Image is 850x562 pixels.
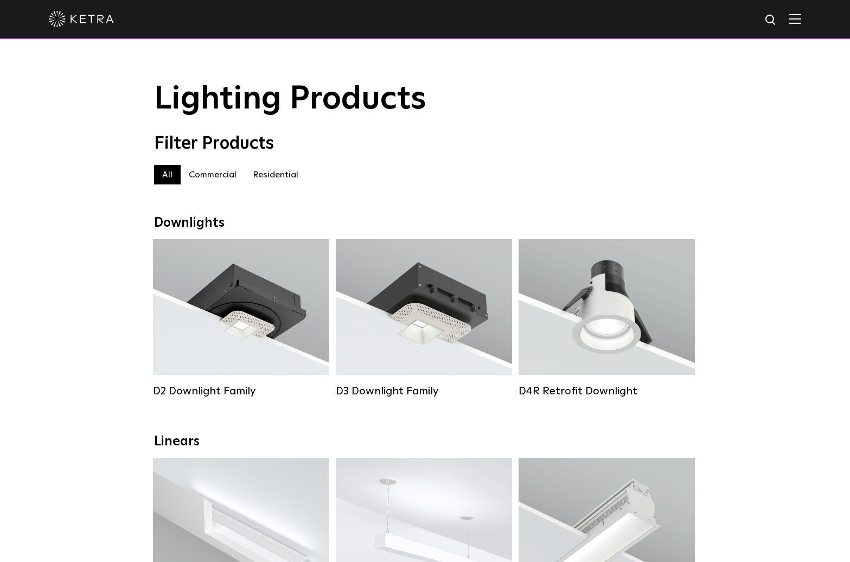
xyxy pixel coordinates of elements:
label: Commercial [181,165,245,184]
img: Hamburger%20Nav.svg [789,14,801,24]
a: D3 Downlight Family Lumen Output:700 / 900 / 1100Colors:White / Black / Silver / Bronze / Paintab... [336,239,512,398]
div: Downlights [154,215,696,231]
span: Lighting Products [154,83,426,116]
img: ketra-logo-2019-white [49,11,114,27]
a: D2 Downlight Family Lumen Output:1200Colors:White / Black / Gloss Black / Silver / Bronze / Silve... [153,239,329,398]
div: Linears [154,434,696,450]
div: D4R Retrofit Downlight [519,385,695,398]
div: D2 Downlight Family [153,385,329,398]
div: Filter Products [154,133,696,154]
a: D4R Retrofit Downlight Lumen Output:800Colors:White / BlackBeam Angles:15° / 25° / 40° / 60°Watta... [519,239,695,398]
label: Residential [245,165,306,184]
img: search icon [764,14,778,27]
label: All [154,165,181,184]
div: D3 Downlight Family [336,385,512,398]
